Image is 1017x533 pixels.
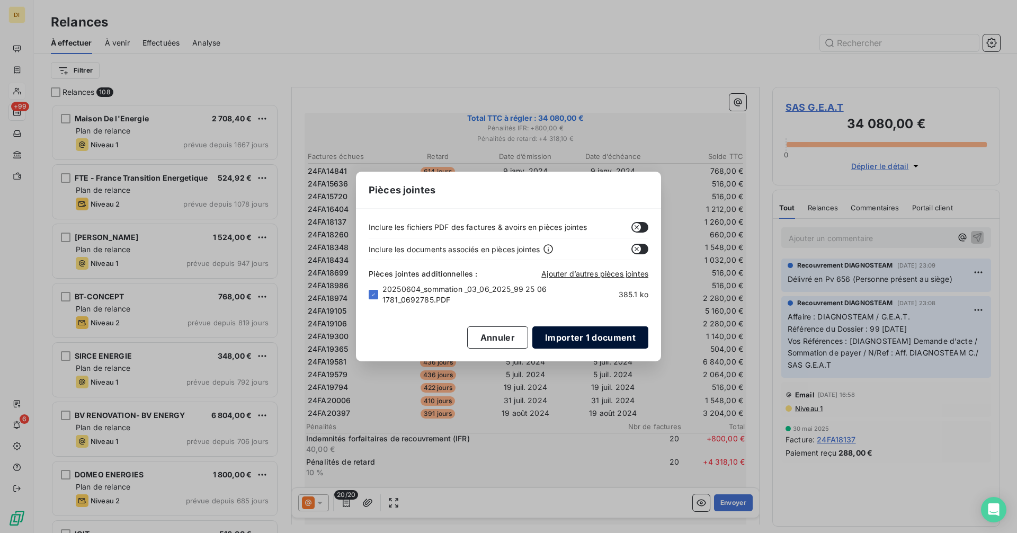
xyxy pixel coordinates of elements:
button: Importer 1 document [532,326,648,349]
div: Open Intercom Messenger [981,497,1006,522]
span: Inclure les fichiers PDF des factures & avoirs en pièces jointes [369,221,587,233]
span: Pièces jointes [369,183,435,197]
span: Inclure les documents associés en pièces jointes [369,244,540,255]
button: Annuler [467,326,528,349]
span: Pièces jointes additionnelles : [369,269,478,279]
span: 20250604_sommation _03_06_2025_99 25 06 1781_0692785.PDF [382,284,585,305]
span: 385.1 ko [585,289,648,300]
span: Ajouter d’autres pièces jointes [541,269,648,278]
